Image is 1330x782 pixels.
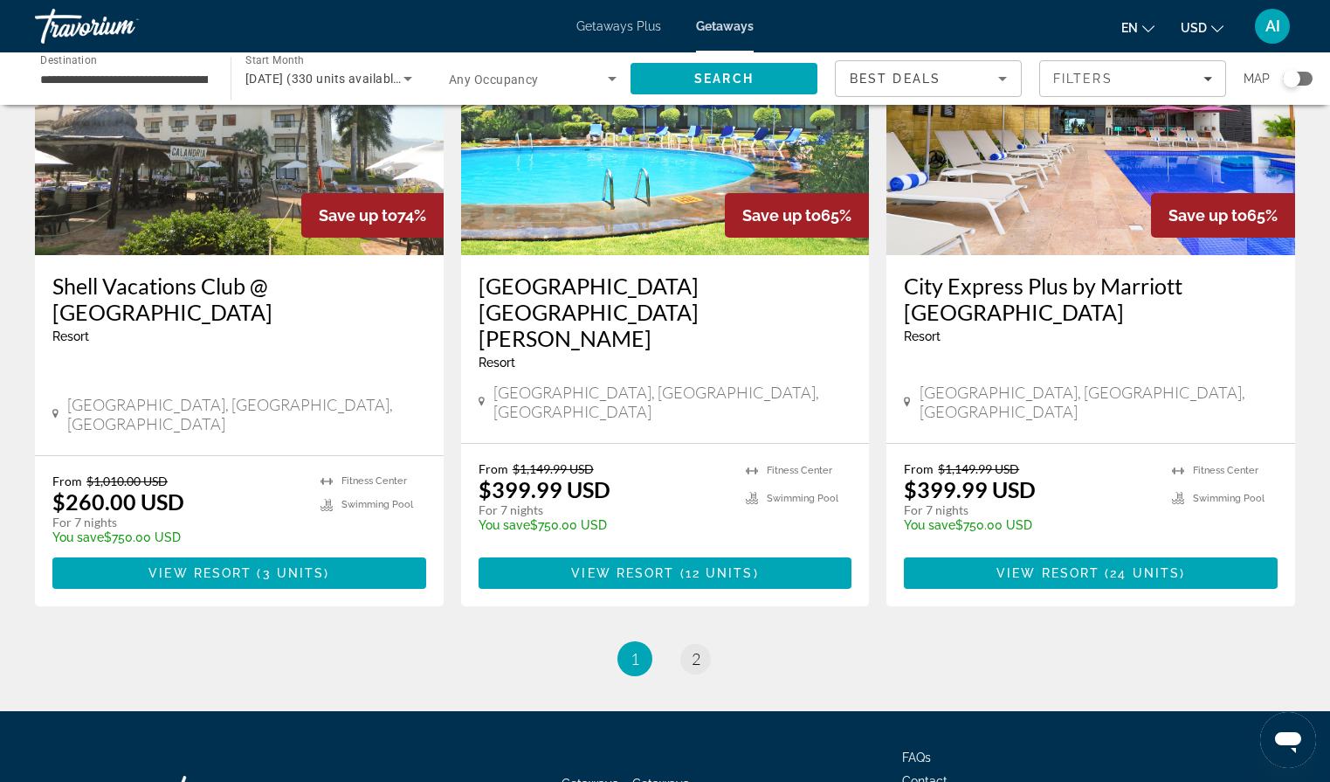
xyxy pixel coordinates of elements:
[1099,566,1185,580] span: ( )
[1193,493,1265,504] span: Swimming Pool
[1260,712,1316,768] iframe: Button to launch messaging window
[319,206,397,225] span: Save up to
[742,206,821,225] span: Save up to
[148,566,252,580] span: View Resort
[686,566,754,580] span: 12 units
[513,461,594,476] span: $1,149.99 USD
[1110,566,1180,580] span: 24 units
[52,488,184,515] p: $260.00 USD
[1265,17,1280,35] span: AI
[35,3,210,49] a: Travorium
[245,72,404,86] span: [DATE] (330 units available)
[904,476,1036,502] p: $399.99 USD
[479,502,729,518] p: For 7 nights
[479,273,852,351] a: [GEOGRAPHIC_DATA] [GEOGRAPHIC_DATA][PERSON_NAME]
[479,518,729,532] p: $750.00 USD
[996,566,1099,580] span: View Resort
[263,566,325,580] span: 3 units
[767,465,832,476] span: Fitness Center
[52,273,426,325] a: Shell Vacations Club @ [GEOGRAPHIC_DATA]
[493,383,851,421] span: [GEOGRAPHIC_DATA], [GEOGRAPHIC_DATA], [GEOGRAPHIC_DATA]
[52,557,426,589] button: View Resort(3 units)
[1250,8,1295,45] button: User Menu
[479,476,610,502] p: $399.99 USD
[576,19,661,33] a: Getaways Plus
[52,530,303,544] p: $750.00 USD
[86,474,168,488] span: $1,010.00 USD
[67,395,425,433] span: [GEOGRAPHIC_DATA], [GEOGRAPHIC_DATA], [GEOGRAPHIC_DATA]
[1053,72,1113,86] span: Filters
[938,461,1019,476] span: $1,149.99 USD
[850,72,941,86] span: Best Deals
[479,356,515,370] span: Resort
[52,530,104,544] span: You save
[40,53,97,66] span: Destination
[1168,206,1247,225] span: Save up to
[1151,193,1295,238] div: 65%
[52,474,82,488] span: From
[725,193,869,238] div: 65%
[694,72,754,86] span: Search
[674,566,758,580] span: ( )
[52,329,89,343] span: Resort
[35,641,1295,676] nav: Pagination
[1244,66,1270,91] span: Map
[1039,60,1226,97] button: Filters
[1193,465,1258,476] span: Fitness Center
[301,193,444,238] div: 74%
[1121,15,1154,40] button: Change language
[245,54,304,66] span: Start Month
[571,566,674,580] span: View Resort
[902,751,931,765] a: FAQs
[479,518,530,532] span: You save
[904,329,941,343] span: Resort
[904,518,955,532] span: You save
[904,502,1154,518] p: For 7 nights
[904,273,1278,325] a: City Express Plus by Marriott [GEOGRAPHIC_DATA]
[631,649,639,668] span: 1
[1181,15,1223,40] button: Change currency
[341,475,407,487] span: Fitness Center
[1181,21,1207,35] span: USD
[52,515,303,530] p: For 7 nights
[449,73,539,87] span: Any Occupancy
[904,557,1278,589] button: View Resort(24 units)
[850,68,1007,89] mat-select: Sort by
[904,461,934,476] span: From
[767,493,838,504] span: Swimming Pool
[479,461,508,476] span: From
[696,19,754,33] a: Getaways
[920,383,1278,421] span: [GEOGRAPHIC_DATA], [GEOGRAPHIC_DATA], [GEOGRAPHIC_DATA]
[479,557,852,589] button: View Resort(12 units)
[904,518,1154,532] p: $750.00 USD
[341,499,413,510] span: Swimming Pool
[631,63,817,94] button: Search
[692,649,700,668] span: 2
[252,566,329,580] span: ( )
[40,69,208,90] input: Select destination
[1121,21,1138,35] span: en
